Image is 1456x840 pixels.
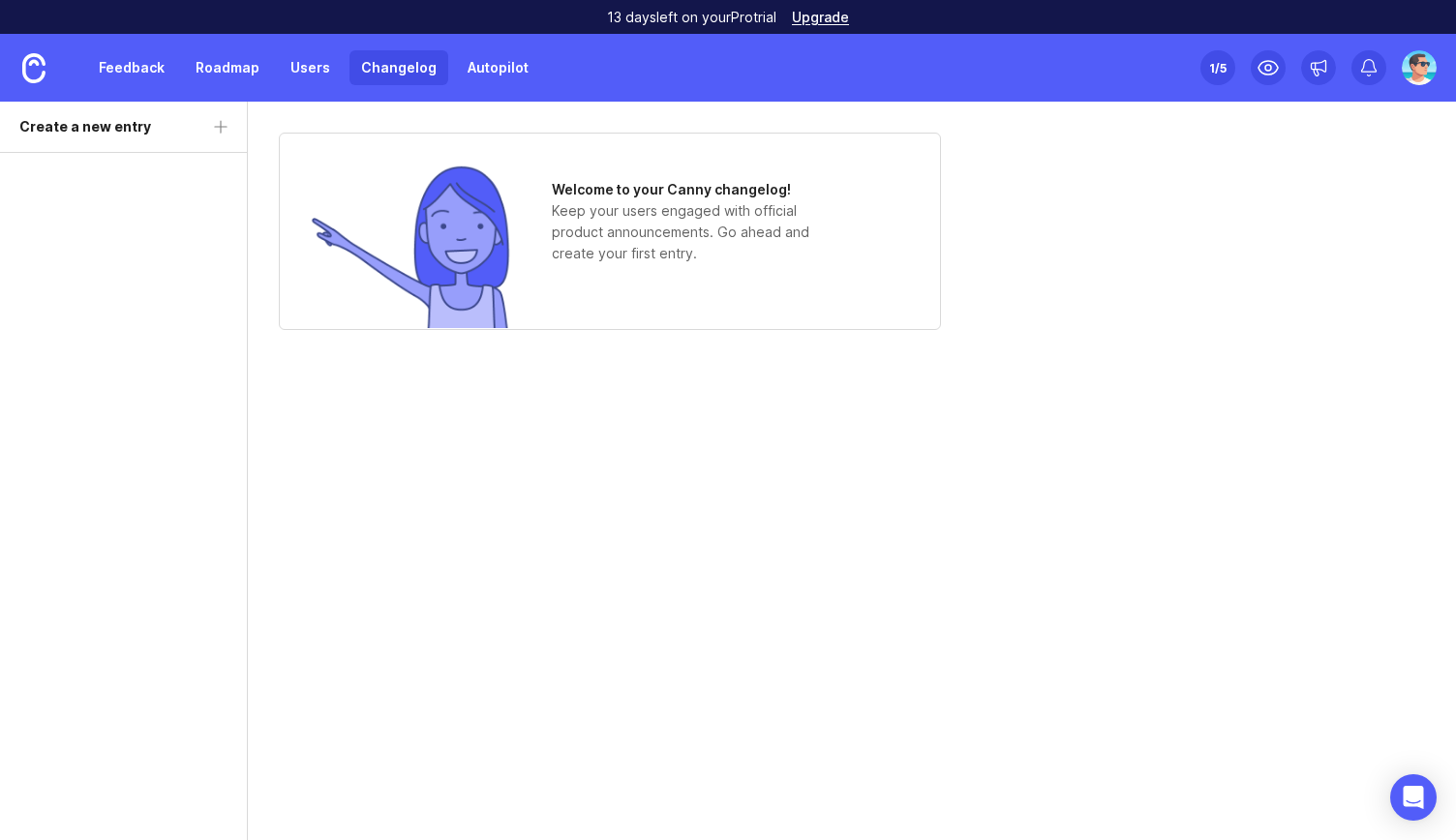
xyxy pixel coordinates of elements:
div: Create a new entry [19,116,151,137]
div: Open Intercom Messenger [1390,774,1437,821]
p: 13 days left on your Pro trial [607,8,776,27]
a: Roadmap [184,50,271,85]
a: Autopilot [456,50,540,85]
h1: Welcome to your Canny changelog! [552,179,842,200]
button: 1/5 [1200,50,1235,85]
img: Canny Home [22,53,45,83]
div: 1 /5 [1209,54,1227,81]
img: Benjamin Hareau [1402,50,1437,85]
a: Users [279,50,342,85]
a: Upgrade [792,11,849,24]
img: no entries [310,164,513,328]
p: Keep your users engaged with official product announcements. Go ahead and create your first entry. [552,200,842,264]
a: Feedback [87,50,176,85]
a: Changelog [349,50,448,85]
